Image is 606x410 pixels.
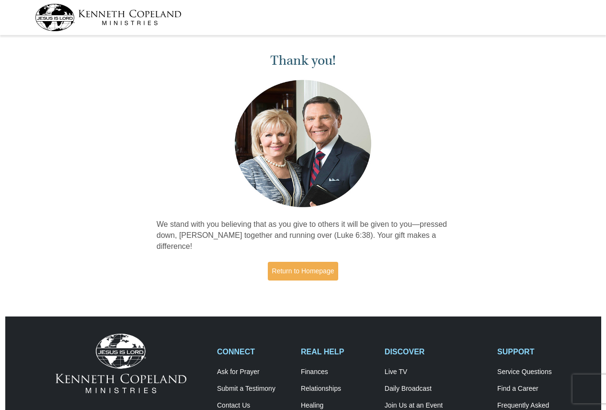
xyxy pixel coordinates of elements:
[497,385,571,393] a: Find a Career
[385,401,487,410] a: Join Us at an Event
[56,334,186,393] img: Kenneth Copeland Ministries
[217,347,291,356] h2: CONNECT
[385,385,487,393] a: Daily Broadcast
[385,368,487,376] a: Live TV
[497,347,571,356] h2: SUPPORT
[385,347,487,356] h2: DISCOVER
[217,385,291,393] a: Submit a Testimony
[301,401,375,410] a: Healing
[217,368,291,376] a: Ask for Prayer
[268,262,339,281] a: Return to Homepage
[157,53,450,69] h1: Thank you!
[301,368,375,376] a: Finances
[217,401,291,410] a: Contact Us
[497,368,571,376] a: Service Questions
[232,78,374,210] img: Kenneth and Gloria
[301,385,375,393] a: Relationships
[301,347,375,356] h2: REAL HELP
[157,219,450,252] p: We stand with you believing that as you give to others it will be given to you—pressed down, [PER...
[35,4,182,31] img: kcm-header-logo.svg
